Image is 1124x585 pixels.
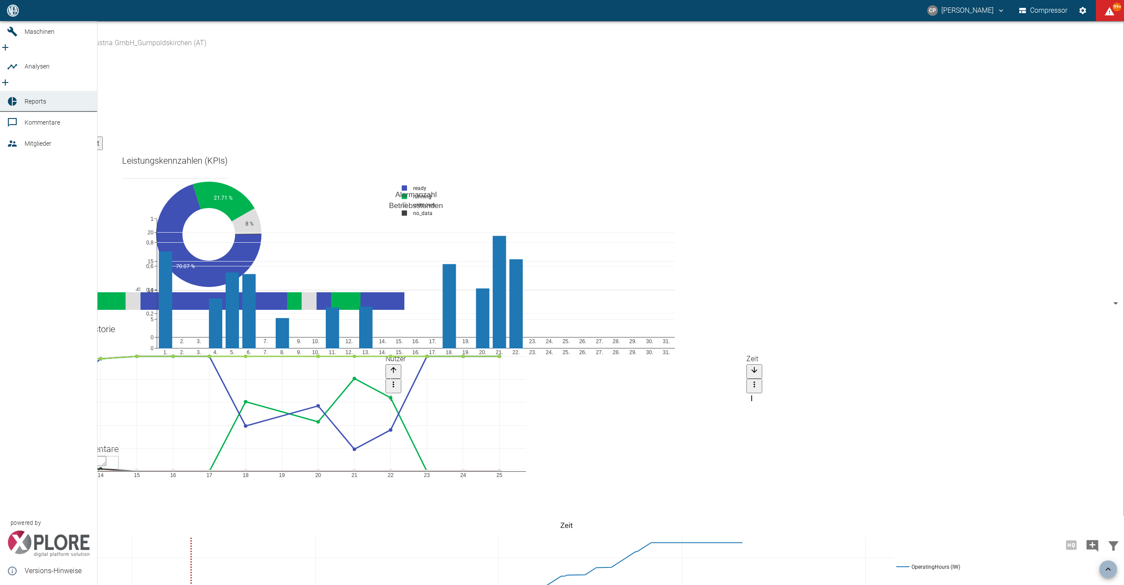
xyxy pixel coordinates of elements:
div: Leistungskennzahlen (KPIs) [122,154,228,168]
button: Kommentar hinzufügen [1082,534,1103,556]
li: Jahre [42,79,1124,89]
button: Compressor [1017,3,1070,18]
div: 5. Aug. 2025 06:18:16 [25,399,1107,410]
button: christoph.palm@neuman-esser.com [926,3,1006,18]
button: Sort [746,364,762,379]
span: Reports [25,98,46,105]
div: Test [25,378,1107,389]
li: Quartale [42,68,1124,79]
span: Kommentare [25,119,60,126]
div: XPLORE Support [25,389,1107,399]
span: Maschinen [25,28,54,35]
p: 1–1 of 1 [25,408,1107,419]
div: CP [927,5,938,16]
li: Monate [42,57,1124,68]
span: Hohe Auflösung nur für Zeiträume von <3 Tagen verfügbar [1061,540,1082,549]
img: logo [6,4,20,16]
span: Mitglieder [25,140,51,147]
p: Daten [32,485,1117,499]
button: scroll back to top [1099,560,1117,578]
text: OperatingHours (IW) [911,564,960,570]
span: Versions-Hinweise [25,566,90,576]
button: Einstellungen [1075,3,1091,18]
div: Zeit [746,354,1107,378]
span: powered by [11,519,41,527]
div: Nutzer [385,354,746,378]
button: Daten filtern [1103,534,1124,556]
div: Zeit [746,354,1107,364]
div: Nutzer [385,354,746,364]
span: 99+ [1113,3,1121,11]
span: Analysen [25,63,50,70]
img: Xplore Logo [7,531,90,557]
